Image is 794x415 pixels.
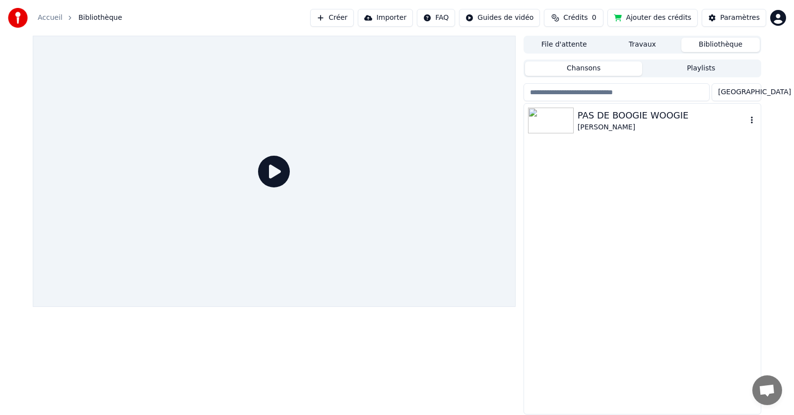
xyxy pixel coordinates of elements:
[417,9,455,27] button: FAQ
[8,8,28,28] img: youka
[592,13,596,23] span: 0
[752,375,782,405] div: Ouvrir le chat
[525,38,603,52] button: File d'attente
[578,109,747,122] div: PAS DE BOOGIE WOOGIE
[603,38,682,52] button: Travaux
[310,9,354,27] button: Créer
[358,9,413,27] button: Importer
[702,9,766,27] button: Paramètres
[578,122,747,132] div: [PERSON_NAME]
[607,9,698,27] button: Ajouter des crédits
[681,38,760,52] button: Bibliothèque
[718,87,791,97] span: [GEOGRAPHIC_DATA]
[642,61,760,76] button: Playlists
[563,13,588,23] span: Crédits
[720,13,760,23] div: Paramètres
[525,61,643,76] button: Chansons
[459,9,540,27] button: Guides de vidéo
[78,13,122,23] span: Bibliothèque
[38,13,122,23] nav: breadcrumb
[38,13,63,23] a: Accueil
[544,9,603,27] button: Crédits0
